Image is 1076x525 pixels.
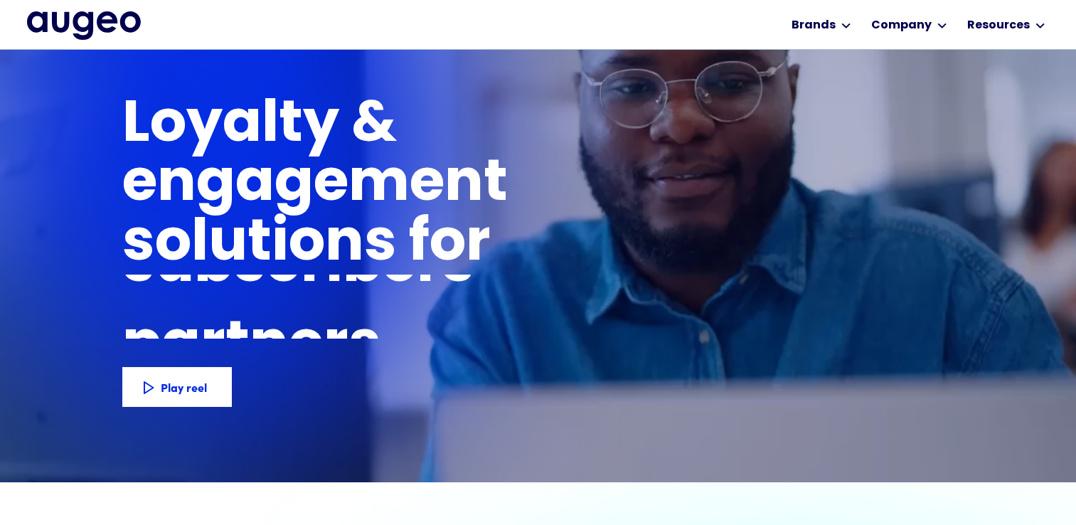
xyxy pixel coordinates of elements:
h1: Loyalty & engagement solutions for [122,97,737,274]
h1: partners [122,317,474,376]
a: Play reel [122,367,232,407]
h1: subscribers [122,236,474,295]
div: Brands [792,17,836,34]
div: Company [871,17,932,34]
a: home [27,11,141,41]
div: Resources [967,17,1030,34]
